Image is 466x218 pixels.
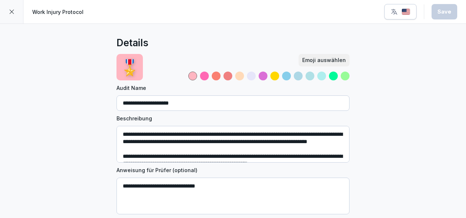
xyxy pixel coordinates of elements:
[116,166,349,174] label: Anweisung für Prüfer (optional)
[402,8,410,15] img: us.svg
[116,115,349,122] label: Beschreibung
[432,4,457,19] button: Save
[32,8,84,16] p: Work Injury Protocol
[302,56,346,64] div: Emoji auswählen
[299,54,349,66] button: Emoji auswählen
[116,84,349,92] label: Audit Name
[116,36,148,50] h2: Details
[437,8,451,16] div: Save
[120,56,139,79] p: 🎖️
